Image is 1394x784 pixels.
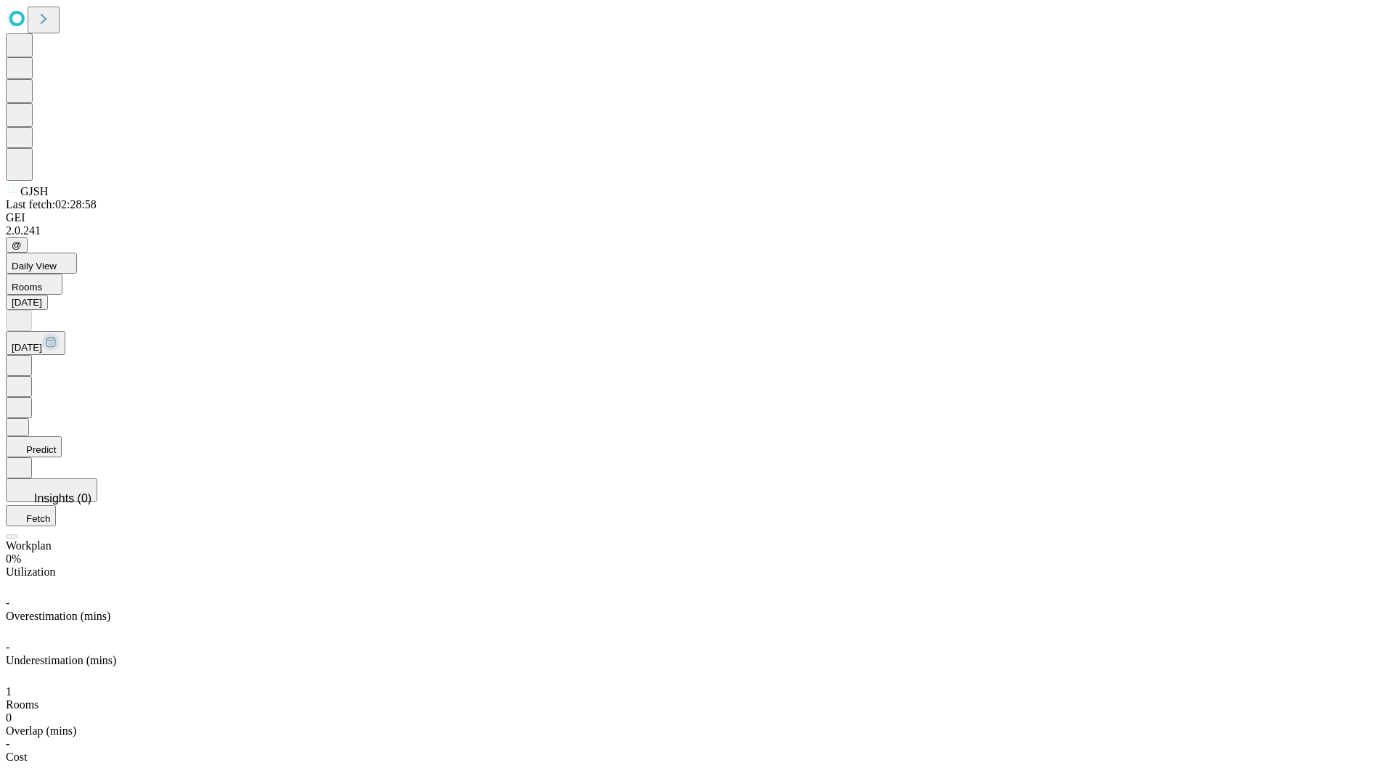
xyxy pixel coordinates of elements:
[6,539,52,552] span: Workplan
[6,436,62,457] button: Predict
[12,342,42,353] span: [DATE]
[6,698,38,711] span: Rooms
[6,331,65,355] button: [DATE]
[6,597,9,609] span: -
[6,641,9,653] span: -
[6,565,55,578] span: Utilization
[6,237,28,253] button: @
[6,724,76,737] span: Overlap (mins)
[6,224,1388,237] div: 2.0.241
[6,654,116,666] span: Underestimation (mins)
[6,610,110,622] span: Overestimation (mins)
[6,295,48,310] button: [DATE]
[6,253,77,274] button: Daily View
[12,282,42,293] span: Rooms
[6,711,12,724] span: 0
[6,274,62,295] button: Rooms
[6,738,9,750] span: -
[6,685,12,698] span: 1
[12,240,22,250] span: @
[6,198,97,211] span: Last fetch: 02:28:58
[6,552,21,565] span: 0%
[6,478,97,502] button: Insights (0)
[20,185,48,197] span: GJSH
[34,492,91,505] span: Insights (0)
[12,261,57,271] span: Daily View
[6,751,27,763] span: Cost
[6,211,1388,224] div: GEI
[6,505,56,526] button: Fetch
